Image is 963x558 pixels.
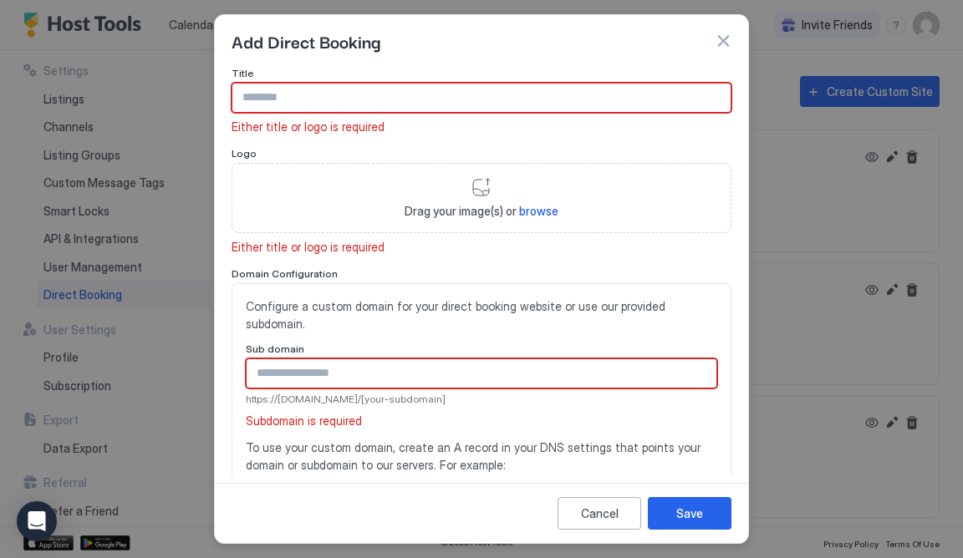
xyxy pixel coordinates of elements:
span: Add Direct Booking [232,28,380,53]
span: Either title or logo is required [232,240,385,255]
span: Domain Configuration [232,267,338,280]
span: browse [519,204,558,218]
span: Either title or logo is required [232,119,385,134]
button: Cancel [558,497,641,530]
div: Cancel [581,505,619,522]
div: Save [676,505,703,522]
span: Sub domain [246,342,304,355]
span: Drag your image(s) or [405,204,558,219]
span: Subdomain is required [246,413,362,429]
span: Logo [232,147,257,160]
span: https://[DOMAIN_NAME]/[your-subdomain] [246,392,717,407]
button: Save [648,497,731,530]
input: Input Field [232,84,731,112]
span: Title [232,67,253,79]
span: Configure a custom domain for your direct booking website or use our provided subdomain. [246,297,717,332]
div: Open Intercom Messenger [17,501,57,541]
input: Input Field [247,359,716,388]
span: To use your custom domain, create an A record in your DNS settings that points your domain or sub... [246,439,717,474]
